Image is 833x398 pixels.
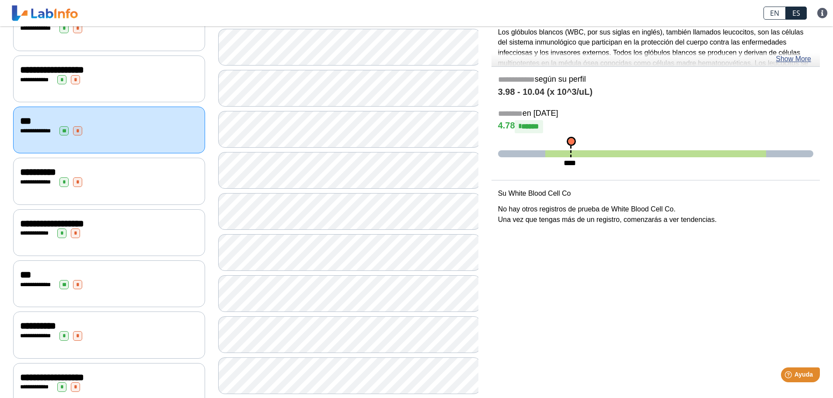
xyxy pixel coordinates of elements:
[498,109,813,119] h5: en [DATE]
[786,7,807,20] a: ES
[763,7,786,20] a: EN
[498,204,813,225] p: No hay otros registros de prueba de White Blood Cell Co. Una vez que tengas más de un registro, c...
[498,120,813,133] h4: 4.78
[755,364,823,388] iframe: Help widget launcher
[498,75,813,85] h5: según su perfil
[776,54,811,64] a: Show More
[498,27,813,121] p: Los glóbulos blancos (WBC, por sus siglas en inglés), también llamados leucocitos, son las célula...
[498,188,813,199] p: Su White Blood Cell Co
[498,87,813,97] h4: 3.98 - 10.04 (x 10^3/uL)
